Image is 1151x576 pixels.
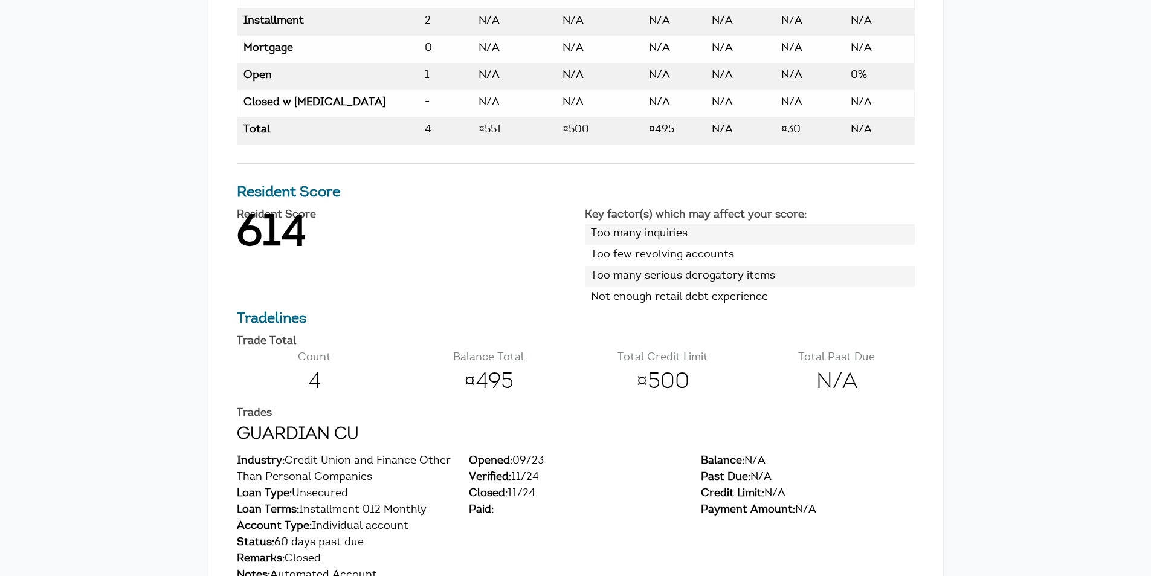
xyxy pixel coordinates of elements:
[643,8,706,36] td: Balance
[237,422,915,447] h2: GUARDIAN CU
[701,502,915,519] div: N/A
[243,97,385,108] span: Closed w [MEDICAL_DATA]
[649,43,670,54] span: N/A
[585,245,915,266] li: Too few revolving accounts
[479,97,500,108] span: N/A
[419,90,472,117] td: Count
[775,90,844,117] td: Payment
[712,16,733,27] span: N/A
[851,16,872,27] span: N/A
[775,63,844,90] td: Payment
[851,125,872,135] span: N/A
[425,16,431,27] span: 2
[556,8,643,36] td: Credit Limit
[472,90,556,117] td: High Credit
[237,182,915,204] h3: Resident Score
[237,456,285,467] span: Industry:
[479,43,500,54] span: N/A
[556,36,643,63] td: Credit Limit
[556,117,643,145] td: Credit Limit
[425,70,430,81] span: 1
[649,70,670,81] span: N/A
[851,43,872,54] span: N/A
[845,63,914,90] td: Available
[237,488,292,499] span: Loan Type:
[585,287,915,308] li: Not enough retail debt experience
[643,36,706,63] td: Balance
[425,43,432,54] span: 0
[419,117,472,145] td: Count
[845,36,914,63] td: Available
[701,505,795,516] span: Payment Amount:
[775,36,844,63] td: Payment
[479,70,500,81] span: N/A
[701,470,915,486] div: N/A
[411,366,567,399] span: ¤495
[706,90,776,117] td: Past Due
[649,125,674,135] span: ¤495
[237,210,567,221] h4: Resident Score
[469,453,683,470] div: 09/23
[479,125,501,135] span: ¤551
[556,90,643,117] td: Credit Limit
[643,90,706,117] td: Balance
[712,125,733,135] span: N/A
[706,8,776,36] td: Past Due
[851,70,867,81] span: 0%
[237,308,915,330] h3: Tradelines
[472,117,556,145] td: High Credit
[469,470,683,486] div: 11/24
[243,70,272,81] span: Open
[237,408,915,419] h4: Trades
[237,537,274,548] span: Status:
[237,521,312,532] span: Account Type:
[469,488,508,499] span: Closed:
[643,117,706,145] td: Balance
[237,453,451,486] div: Credit Union and Finance Other Than Personal Companies
[563,125,589,135] span: ¤500
[469,472,511,483] span: Verified:
[845,117,914,145] td: Available
[845,8,914,36] td: Available
[706,36,776,63] td: Past Due
[649,97,670,108] span: N/A
[425,97,430,108] span: -
[419,8,472,36] td: Count
[563,70,584,81] span: N/A
[419,36,472,63] td: Count
[472,63,556,90] td: High Credit
[712,43,733,54] span: N/A
[701,472,750,483] span: Past Due:
[237,554,285,565] span: Remarks:
[585,366,741,399] span: ¤500
[775,8,844,36] td: Payment
[712,70,733,81] span: N/A
[237,350,393,366] p: Count
[243,16,304,27] span: Installment
[469,505,494,516] span: Paid:
[469,456,512,467] span: Opened:
[563,16,584,27] span: N/A
[556,63,643,90] td: Credit Limit
[585,266,915,287] li: Too many serious derogatory items
[237,519,451,535] div: Individual account
[237,505,299,516] span: Loan Terms:
[701,488,764,499] span: Credit Limit:
[472,8,556,36] td: High Credit
[706,117,776,145] td: Past Due
[781,70,802,81] span: N/A
[237,366,393,399] span: 4
[585,210,915,221] h4: Key factor(s) which may affect your score:
[701,456,744,467] span: Balance:
[479,16,500,27] span: N/A
[712,97,733,108] span: N/A
[237,535,915,551] div: 60 days past due
[237,502,451,519] div: Installment 012 Monthly
[585,350,741,366] p: Total Credit Limit
[419,63,472,90] td: Count
[469,486,683,502] div: 11/24
[411,350,567,366] p: Balance Total
[845,90,914,117] td: Available
[701,486,915,502] div: N/A
[237,486,451,502] div: Unsecured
